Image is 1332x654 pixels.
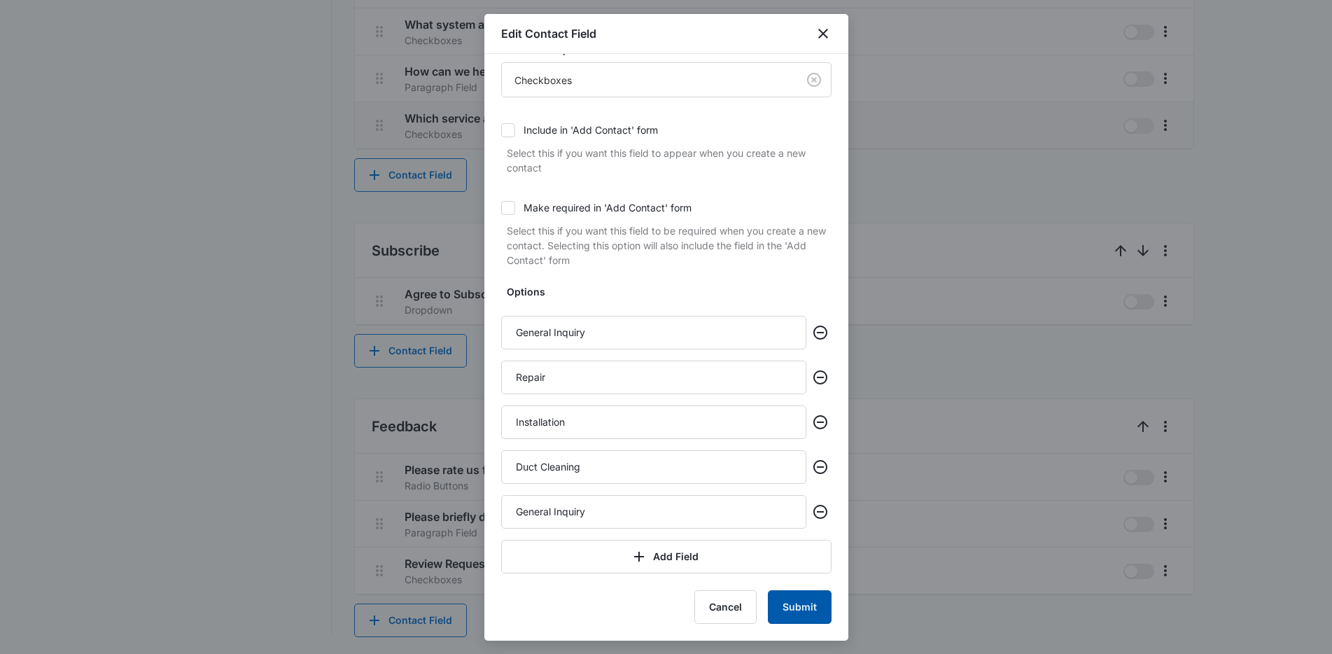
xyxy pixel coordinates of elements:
[809,456,832,478] button: Remove
[809,366,832,389] button: Remove
[524,200,692,215] div: Make required in 'Add Contact' form
[524,123,658,137] div: Include in 'Add Contact' form
[768,590,832,624] button: Submit
[501,25,596,42] h1: Edit Contact Field
[803,69,825,91] button: Clear
[507,284,837,299] label: Options
[501,540,832,573] button: Add Field
[809,411,832,433] button: Remove
[507,146,832,175] p: Select this if you want this field to appear when you create a new contact
[815,25,832,42] button: close
[809,321,832,344] button: Remove
[809,501,832,523] button: Remove
[507,223,832,267] p: Select this if you want this field to be required when you create a new contact. Selecting this o...
[694,590,757,624] button: Cancel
